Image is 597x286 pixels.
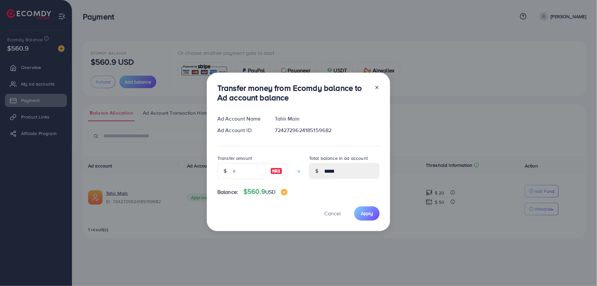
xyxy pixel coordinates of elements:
label: Transfer amount [217,155,252,161]
img: image [270,167,282,175]
span: Balance: [217,188,238,196]
div: Tahir Main [270,115,385,123]
button: Cancel [316,206,349,221]
img: image [281,189,288,196]
span: Apply [361,210,373,217]
div: Ad Account Name [212,115,270,123]
span: Cancel [324,210,341,217]
button: Apply [354,206,380,221]
div: Ad Account ID [212,126,270,134]
span: USD [265,188,275,196]
div: 7242729624185159682 [270,126,385,134]
iframe: Chat [569,256,592,281]
label: Total balance in ad account [309,155,368,161]
h4: $560.9 [243,188,287,196]
h3: Transfer money from Ecomdy balance to Ad account balance [217,83,369,102]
